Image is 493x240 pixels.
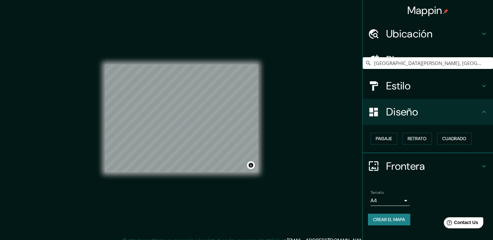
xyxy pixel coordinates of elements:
font: Mappin [407,4,442,17]
font: Retrato [408,135,427,143]
h4: Ubicación [386,27,480,40]
font: Crear el mapa [373,216,405,224]
div: Ubicación [363,21,493,47]
img: pin-icon.png [443,9,448,14]
iframe: Help widget launcher [435,215,486,233]
button: Retrato [402,133,432,145]
button: Crear el mapa [368,214,410,226]
h4: Diseño [386,105,480,118]
font: Paisaje [376,135,392,143]
h4: Estilo [386,79,480,92]
div: Estilo [363,73,493,99]
font: Cuadrado [442,135,466,143]
canvas: Mapa [105,64,258,172]
button: Paisaje [370,133,397,145]
div: Diseño [363,99,493,125]
input: Elige tu ciudad o área [363,57,493,69]
div: A4 [370,195,410,206]
label: Tamaño [370,190,384,195]
button: Cuadrado [437,133,471,145]
div: Pines [363,47,493,73]
div: Frontera [363,153,493,179]
button: Alternar atribución [247,161,255,169]
h4: Pines [386,53,480,66]
h4: Frontera [386,160,480,173]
